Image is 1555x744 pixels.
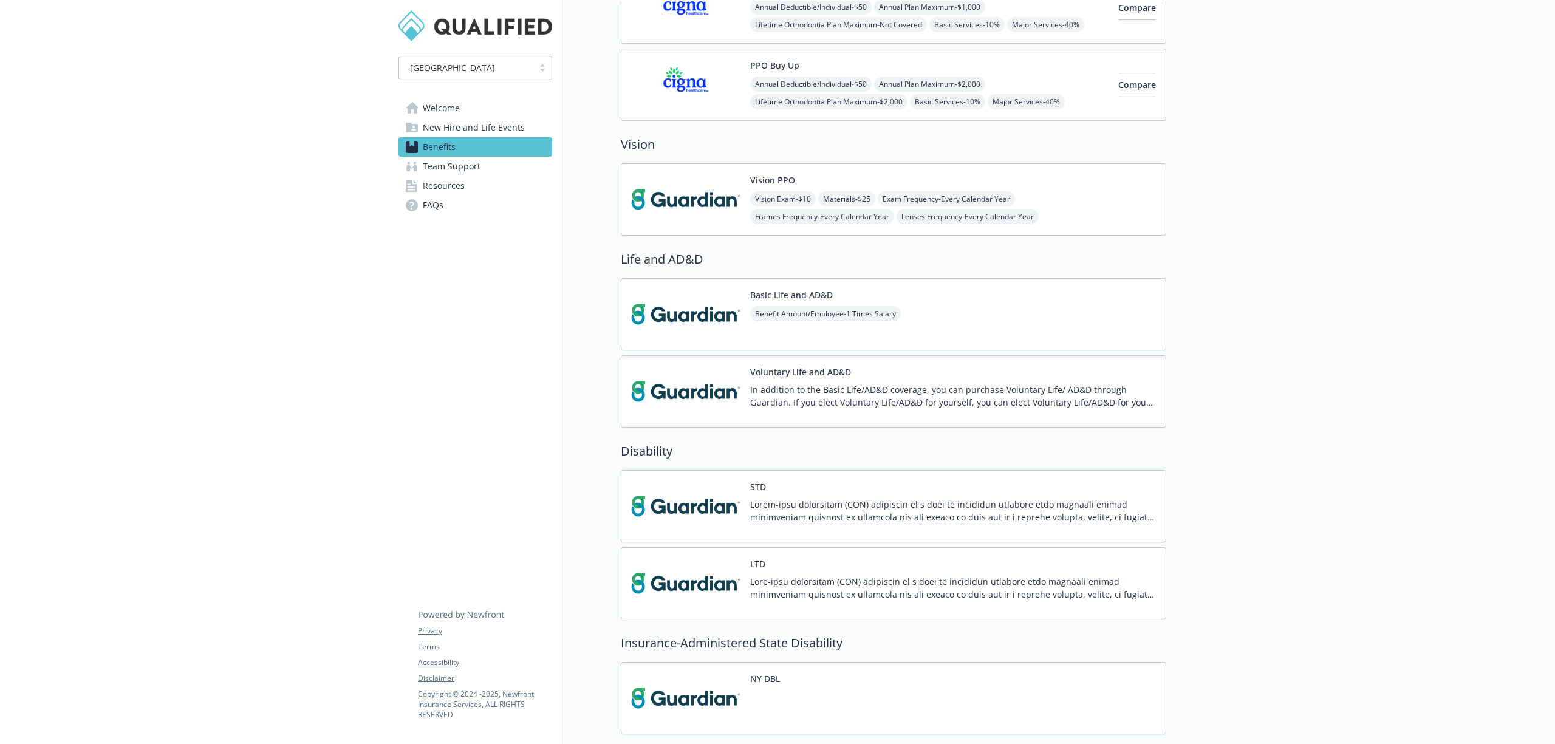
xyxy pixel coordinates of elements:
[398,157,552,176] a: Team Support
[750,383,1156,409] p: In addition to the Basic Life/AD&D coverage, you can purchase Voluntary Life/ AD&D through Guardi...
[418,689,552,720] p: Copyright © 2024 - 2025 , Newfront Insurance Services, ALL RIGHTS RESERVED
[750,191,816,206] span: Vision Exam - $10
[621,634,1166,652] h2: Insurance-Administered State Disability
[621,442,1166,460] h2: Disability
[750,366,851,378] button: Voluntary Life and AD&D
[750,672,780,685] button: NY DBL
[750,306,901,321] span: Benefit Amount/Employee - 1 Times Salary
[410,61,495,74] span: [GEOGRAPHIC_DATA]
[874,77,985,92] span: Annual Plan Maximum - $2,000
[405,61,527,74] span: [GEOGRAPHIC_DATA]
[910,94,985,109] span: Basic Services - 10%
[750,59,799,72] button: PPO Buy Up
[621,135,1166,154] h2: Vision
[398,176,552,196] a: Resources
[750,575,1156,601] p: Lore-ipsu dolorsitam (CON) adipiscin el s doei te incididun utlabore etdo magnaali enimad minimve...
[631,59,740,111] img: CIGNA carrier logo
[1118,2,1156,13] span: Compare
[750,77,872,92] span: Annual Deductible/Individual - $50
[631,288,740,340] img: Guardian carrier logo
[423,98,460,118] span: Welcome
[423,196,443,215] span: FAQs
[750,17,927,32] span: Lifetime Orthodontia Plan Maximum - Not Covered
[423,176,465,196] span: Resources
[750,288,833,301] button: Basic Life and AD&D
[418,673,552,684] a: Disclaimer
[750,209,894,224] span: Frames Frequency - Every Calendar Year
[631,174,740,225] img: Guardian carrier logo
[418,641,552,652] a: Terms
[988,94,1065,109] span: Major Services - 40%
[1118,79,1156,90] span: Compare
[398,118,552,137] a: New Hire and Life Events
[398,196,552,215] a: FAQs
[1118,73,1156,97] button: Compare
[423,118,525,137] span: New Hire and Life Events
[418,657,552,668] a: Accessibility
[621,250,1166,268] h2: Life and AD&D
[1007,17,1084,32] span: Major Services - 40%
[631,366,740,417] img: Guardian carrier logo
[750,498,1156,524] p: Lorem-ipsu dolorsitam (CON) adipiscin el s doei te incididun utlabore etdo magnaali enimad minimv...
[878,191,1015,206] span: Exam Frequency - Every Calendar Year
[418,626,552,636] a: Privacy
[750,94,907,109] span: Lifetime Orthodontia Plan Maximum - $2,000
[398,98,552,118] a: Welcome
[929,17,1005,32] span: Basic Services - 10%
[818,191,875,206] span: Materials - $25
[631,558,740,609] img: Guardian carrier logo
[750,480,766,493] button: STD
[631,480,740,532] img: Guardian carrier logo
[750,558,765,570] button: LTD
[897,209,1039,224] span: Lenses Frequency - Every Calendar Year
[631,672,740,724] img: Guardian carrier logo
[423,157,480,176] span: Team Support
[398,137,552,157] a: Benefits
[750,174,795,186] button: Vision PPO
[423,137,456,157] span: Benefits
